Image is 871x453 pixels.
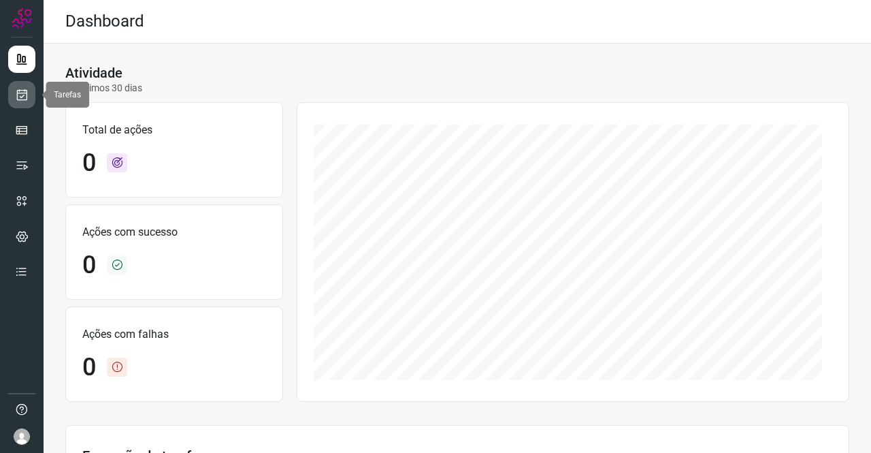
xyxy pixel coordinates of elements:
[65,81,142,95] p: Últimos 30 dias
[54,90,81,99] span: Tarefas
[82,224,266,240] p: Ações com sucesso
[14,428,30,445] img: avatar-user-boy.jpg
[82,353,96,382] h1: 0
[12,8,32,29] img: Logo
[82,149,96,178] h1: 0
[65,12,144,31] h2: Dashboard
[82,326,266,343] p: Ações com falhas
[82,251,96,280] h1: 0
[65,65,122,81] h3: Atividade
[82,122,266,138] p: Total de ações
